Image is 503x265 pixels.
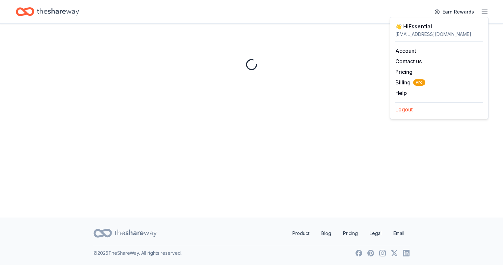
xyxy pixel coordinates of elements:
[93,249,182,257] p: © 2025 TheShareWay. All rights reserved.
[395,57,422,65] button: Contact us
[395,105,413,113] button: Logout
[413,79,425,86] span: Pro
[395,30,483,38] div: [EMAIL_ADDRESS][DOMAIN_NAME]
[287,227,410,240] nav: quick links
[338,227,363,240] a: Pricing
[316,227,336,240] a: Blog
[395,78,425,86] button: BillingPro
[395,47,416,54] a: Account
[395,22,483,30] div: 👋 Hi Essential
[395,69,412,75] a: Pricing
[388,227,410,240] a: Email
[395,78,425,86] span: Billing
[431,6,478,18] a: Earn Rewards
[395,89,407,97] button: Help
[16,4,79,19] a: Home
[364,227,387,240] a: Legal
[287,227,315,240] a: Product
